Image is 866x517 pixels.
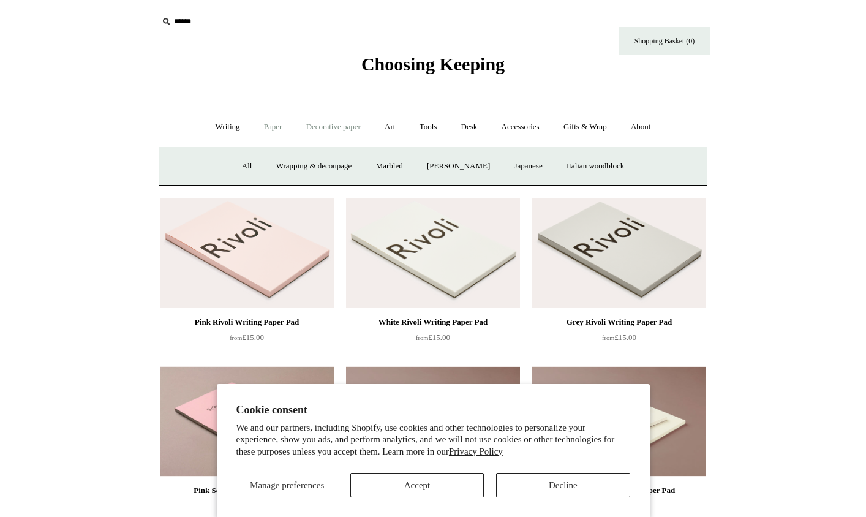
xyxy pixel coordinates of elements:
[163,315,331,330] div: Pink Rivoli Writing Paper Pad
[250,480,324,490] span: Manage preferences
[160,366,334,477] a: Pink Schreibblock Writing Pad Pink Schreibblock Writing Pad
[160,198,334,308] a: Pink Rivoli Writing Paper Pad Pink Rivoli Writing Paper Pad
[160,315,334,365] a: Pink Rivoli Writing Paper Pad from£15.00
[535,315,703,330] div: Grey Rivoli Writing Paper Pad
[449,447,503,456] a: Privacy Policy
[236,404,630,417] h2: Cookie consent
[163,483,331,498] div: Pink Schreibblock Writing Pad
[253,111,293,143] a: Paper
[236,473,338,497] button: Manage preferences
[230,333,264,342] span: £15.00
[236,422,630,458] p: We and our partners, including Shopify, use cookies and other technologies to personalize your ex...
[619,27,710,55] a: Shopping Basket (0)
[416,333,450,342] span: £15.00
[346,198,520,308] img: White Rivoli Writing Paper Pad
[295,111,372,143] a: Decorative paper
[265,150,363,183] a: Wrapping & decoupage
[532,198,706,308] a: Grey Rivoli Writing Paper Pad Grey Rivoli Writing Paper Pad
[231,150,263,183] a: All
[230,334,242,341] span: from
[555,150,635,183] a: Italian woodblock
[346,315,520,365] a: White Rivoli Writing Paper Pad from£15.00
[503,150,553,183] a: Japanese
[496,473,630,497] button: Decline
[602,334,614,341] span: from
[532,315,706,365] a: Grey Rivoli Writing Paper Pad from£15.00
[602,333,636,342] span: £15.00
[532,366,706,477] a: Cream Rivoli Writing Paper Pad Cream Rivoli Writing Paper Pad
[349,315,517,330] div: White Rivoli Writing Paper Pad
[361,54,505,74] span: Choosing Keeping
[346,366,520,477] img: Blue Rivoli Writing Paper Pad
[450,111,489,143] a: Desk
[346,366,520,477] a: Blue Rivoli Writing Paper Pad Blue Rivoli Writing Paper Pad
[532,366,706,477] img: Cream Rivoli Writing Paper Pad
[361,64,505,72] a: Choosing Keeping
[409,111,448,143] a: Tools
[532,198,706,308] img: Grey Rivoli Writing Paper Pad
[346,198,520,308] a: White Rivoli Writing Paper Pad White Rivoli Writing Paper Pad
[160,198,334,308] img: Pink Rivoli Writing Paper Pad
[620,111,662,143] a: About
[416,150,501,183] a: [PERSON_NAME]
[365,150,414,183] a: Marbled
[374,111,406,143] a: Art
[491,111,551,143] a: Accessories
[205,111,251,143] a: Writing
[416,334,428,341] span: from
[552,111,618,143] a: Gifts & Wrap
[160,366,334,477] img: Pink Schreibblock Writing Pad
[350,473,484,497] button: Accept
